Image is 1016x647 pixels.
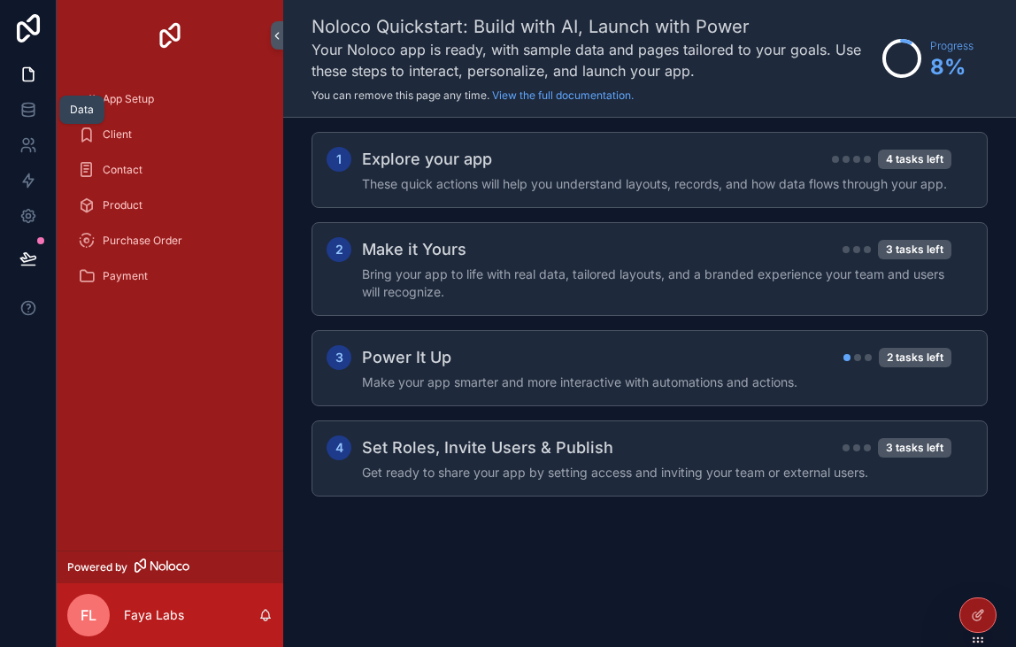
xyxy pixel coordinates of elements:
[103,198,142,212] span: Product
[67,225,273,257] a: Purchase Order
[312,14,874,39] h1: Noloco Quickstart: Build with AI, Launch with Power
[57,71,283,315] div: scrollable content
[312,39,874,81] h3: Your Noloco app is ready, with sample data and pages tailored to your goals. Use these steps to i...
[81,605,96,626] span: FL
[312,89,489,102] span: You can remove this page any time.
[124,606,184,624] p: Faya Labs
[67,189,273,221] a: Product
[67,260,273,292] a: Payment
[103,92,154,106] span: App Setup
[930,53,974,81] span: 8 %
[67,560,127,574] span: Powered by
[67,83,273,115] a: App Setup
[67,119,273,150] a: Client
[103,163,142,177] span: Contact
[70,103,94,117] div: Data
[930,39,974,53] span: Progress
[103,269,148,283] span: Payment
[156,21,184,50] img: App logo
[103,127,132,142] span: Client
[492,89,634,102] a: View the full documentation.
[57,551,283,583] a: Powered by
[67,154,273,186] a: Contact
[103,234,182,248] span: Purchase Order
